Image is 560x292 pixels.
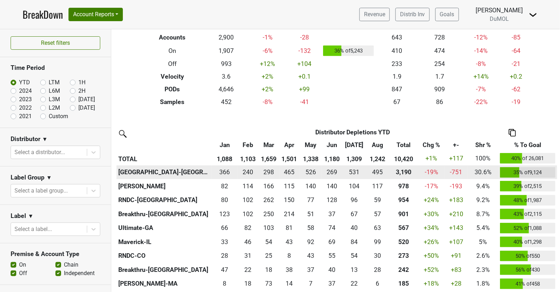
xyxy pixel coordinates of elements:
[258,179,279,193] td: 166.334
[205,44,248,58] td: 1,907
[140,71,205,83] th: Velocity
[501,58,531,71] td: -21
[19,87,32,95] label: 2024
[248,71,287,83] td: +2 %
[78,78,85,87] label: 1H
[281,265,298,274] div: 38
[239,182,256,191] div: 114
[239,168,256,177] div: 240
[344,168,364,177] div: 531
[501,44,531,58] td: -64
[468,151,499,165] td: 100%
[238,193,258,207] td: 102.4
[461,31,501,44] td: -12 %
[446,237,466,247] div: +107
[468,207,499,221] td: 8.7%
[300,179,322,193] td: 140.333
[368,265,388,274] div: 28
[501,96,531,108] td: -19
[279,249,300,263] td: 8.334
[117,139,212,151] th: &nbsp;: activate to sort column ascending
[468,221,499,235] td: 5.4%
[368,209,388,219] div: 57
[281,195,298,205] div: 150
[342,235,366,249] td: 84.167
[300,221,322,235] td: 57.66
[468,235,499,249] td: 5%
[342,263,366,277] td: 13
[279,139,300,151] th: Apr: activate to sort column ascending
[344,237,364,247] div: 84
[117,128,128,139] img: filter
[258,165,279,180] td: 297.8
[212,277,238,291] td: 8.499
[461,71,501,83] td: +14 %
[212,193,238,207] td: 80.4
[435,8,459,21] a: Goals
[529,11,537,19] img: Dropdown Menu
[212,235,238,249] td: 33.166
[389,139,418,151] th: Total: activate to sort column ascending
[322,249,342,263] td: 55.333
[49,95,60,104] label: L3M
[389,165,418,180] th: 3189.603
[323,182,340,191] div: 140
[366,235,389,249] td: 99.165
[418,139,445,151] th: Chg %: activate to sort column ascending
[344,209,364,219] div: 67
[323,223,340,232] div: 74
[323,251,340,260] div: 55
[260,168,278,177] div: 298
[300,235,322,249] td: 92.001
[279,179,300,193] td: 114.666
[376,71,418,83] td: 1.9
[501,71,531,83] td: +0.2
[300,151,322,165] th: 1,338
[300,139,322,151] th: May: activate to sort column ascending
[239,209,256,219] div: 102
[258,249,279,263] td: 24.7
[205,83,248,96] td: 4,646
[260,209,278,219] div: 250
[19,104,32,112] label: 2022
[117,249,212,263] th: RNDC-CO
[490,16,509,22] span: DuMOL
[238,179,258,193] td: 114.167
[389,207,418,221] th: 901.348
[344,182,364,191] div: 104
[389,221,418,235] th: 566.840
[279,193,300,207] td: 150.167
[322,221,342,235] td: 74.33
[279,221,300,235] td: 80.99
[446,265,466,274] div: +83
[239,195,256,205] div: 102
[391,195,417,205] div: 954
[214,237,236,247] div: 33
[281,168,298,177] div: 465
[501,83,531,96] td: -62
[368,237,388,247] div: 99
[468,193,499,207] td: 9.2%
[342,151,366,165] th: 1,309
[11,250,100,258] h3: Premise & Account Type
[287,58,321,71] td: +104
[281,182,298,191] div: 115
[117,151,212,165] th: TOTAL
[418,221,445,235] td: +34 %
[279,207,300,221] td: 214.336
[287,44,321,58] td: -132
[287,71,321,83] td: +0.1
[260,251,278,260] div: 25
[461,83,501,96] td: -7 %
[279,151,300,165] th: 1,501
[239,237,256,247] div: 46
[418,179,445,193] td: -17 %
[468,139,499,151] th: Shr %: activate to sort column ascending
[19,269,27,278] label: Off
[49,104,60,112] label: L2M
[212,139,238,151] th: Jan: activate to sort column ascending
[78,87,85,95] label: 2H
[260,195,278,205] div: 262
[418,96,461,108] td: 86
[418,235,445,249] td: +26 %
